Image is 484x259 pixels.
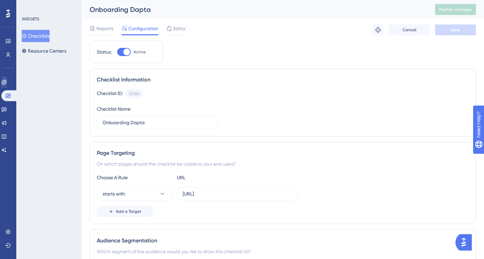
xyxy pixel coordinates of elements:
button: Checklists [22,30,50,42]
div: URL [177,173,252,182]
span: starts with [103,190,125,198]
div: Checklist Information [97,76,469,84]
div: Choose A Rule [97,173,172,182]
span: Add a Target [116,209,141,214]
div: Checklist ID: [97,89,123,98]
div: Which segment of the audience would you like to show this checklist to? [97,247,469,256]
span: Configuration [128,24,158,33]
button: Add a Target [97,206,153,217]
input: Type your Checklist name [103,119,212,126]
span: Reports [96,24,113,33]
div: On which pages should the checklist be visible to your end users? [97,160,469,168]
div: Page Targeting [97,149,469,157]
div: Audience Segmentation [97,237,469,245]
span: Save [451,27,460,33]
div: WIDGETS [22,16,39,22]
span: Editor [173,24,186,33]
div: Status: [97,48,112,56]
iframe: UserGuiding AI Assistant Launcher [455,232,476,253]
button: starts with [97,187,172,201]
button: Resource Centers [22,45,66,57]
button: Cancel [389,24,430,35]
div: Onboarding Dapta [90,5,418,14]
div: 20562 [129,91,140,96]
button: Save [435,24,476,35]
span: Cancel [402,27,416,33]
span: Need Help? [16,2,42,10]
input: yourwebsite.com/path [183,190,292,198]
span: Publish Changes [439,7,472,12]
span: Active [133,49,146,55]
button: Publish Changes [435,4,476,15]
div: Checklist Name [97,105,130,113]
